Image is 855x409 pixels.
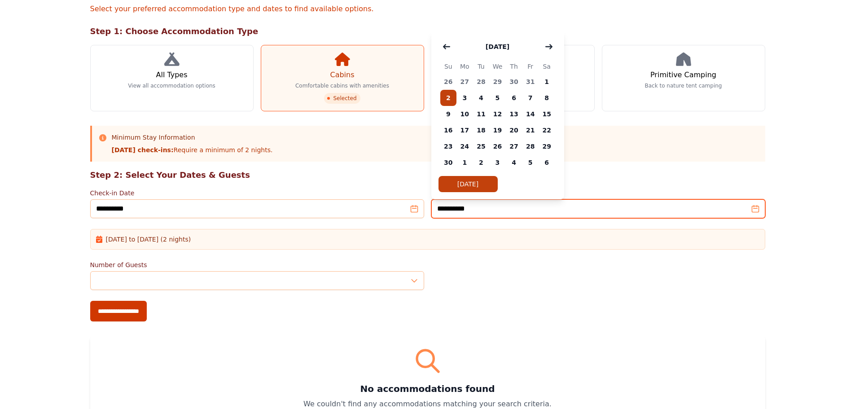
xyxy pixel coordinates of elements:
[522,106,539,122] span: 14
[295,82,389,89] p: Comfortable cabins with amenities
[261,45,424,111] a: Cabins Comfortable cabins with amenities Selected
[324,93,360,104] span: Selected
[522,154,539,171] span: 5
[489,154,506,171] span: 3
[438,176,498,192] button: [DATE]
[440,90,457,106] span: 2
[473,154,490,171] span: 2
[90,260,424,269] label: Number of Guests
[473,61,490,72] span: Tu
[440,138,457,154] span: 23
[112,145,273,154] p: Require a minimum of 2 nights.
[506,122,522,138] span: 20
[473,90,490,106] span: 4
[440,74,457,90] span: 26
[489,122,506,138] span: 19
[506,90,522,106] span: 6
[431,189,765,198] label: Check-out Date
[506,106,522,122] span: 13
[522,61,539,72] span: Fr
[539,138,555,154] span: 29
[522,74,539,90] span: 31
[489,61,506,72] span: We
[90,25,765,38] h2: Step 1: Choose Accommodation Type
[456,61,473,72] span: Mo
[156,70,187,80] h3: All Types
[90,189,424,198] label: Check-in Date
[539,90,555,106] span: 8
[522,90,539,106] span: 7
[90,169,765,181] h2: Step 2: Select Your Dates & Guests
[645,82,722,89] p: Back to nature tent camping
[539,122,555,138] span: 22
[106,235,191,244] span: [DATE] to [DATE] (2 nights)
[128,82,215,89] p: View all accommodation options
[489,106,506,122] span: 12
[112,133,273,142] h3: Minimum Stay Information
[539,61,555,72] span: Sa
[90,4,765,14] p: Select your preferred accommodation type and dates to find available options.
[440,122,457,138] span: 16
[101,383,754,395] h3: No accommodations found
[522,122,539,138] span: 21
[473,122,490,138] span: 18
[650,70,716,80] h3: Primitive Camping
[539,154,555,171] span: 6
[539,74,555,90] span: 1
[456,106,473,122] span: 10
[473,74,490,90] span: 28
[489,138,506,154] span: 26
[539,106,555,122] span: 15
[90,45,254,111] a: All Types View all accommodation options
[112,146,174,154] strong: [DATE] check-ins:
[330,70,354,80] h3: Cabins
[506,74,522,90] span: 30
[456,74,473,90] span: 27
[456,122,473,138] span: 17
[473,106,490,122] span: 11
[456,138,473,154] span: 24
[473,138,490,154] span: 25
[477,38,518,56] button: [DATE]
[489,90,506,106] span: 5
[489,74,506,90] span: 29
[440,106,457,122] span: 9
[522,138,539,154] span: 28
[456,154,473,171] span: 1
[602,45,765,111] a: Primitive Camping Back to nature tent camping
[506,61,522,72] span: Th
[440,61,457,72] span: Su
[440,154,457,171] span: 30
[456,90,473,106] span: 3
[506,154,522,171] span: 4
[506,138,522,154] span: 27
